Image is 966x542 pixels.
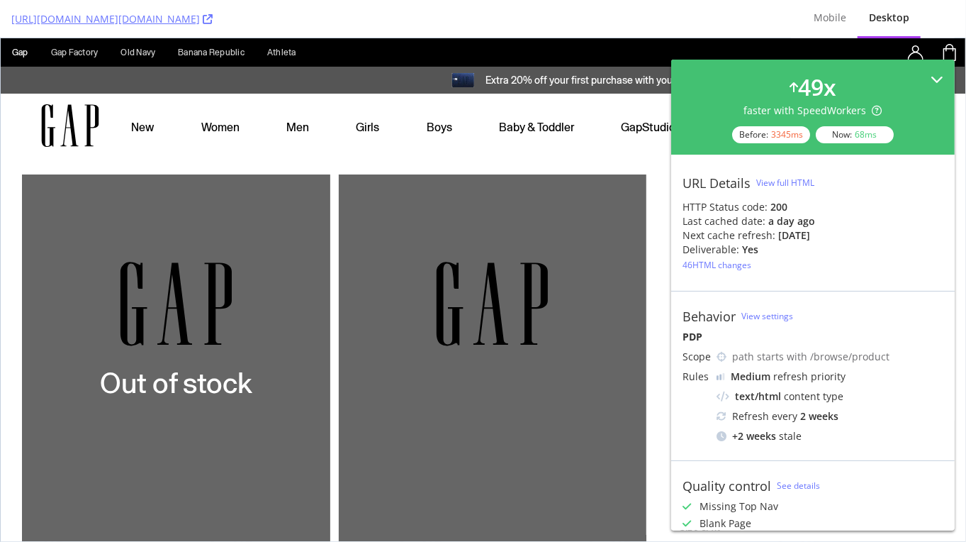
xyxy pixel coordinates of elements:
[683,175,751,191] div: URL Details
[732,126,810,143] div: Before:
[756,172,814,194] button: View full HTML
[798,71,836,104] div: 49 x
[770,200,787,214] strong: 200
[683,350,711,364] div: Scope
[771,128,803,140] div: 3345 ms
[816,126,894,143] div: Now:
[776,411,833,424] span: Out of Stock
[732,429,776,443] div: + 2 weeks
[717,389,943,404] div: content type
[814,11,846,25] div: Mobile
[777,480,820,492] a: See details
[683,370,711,384] div: Rules
[768,214,815,228] div: a day ago
[744,104,882,118] div: faster with SpeedWorkers
[731,370,770,384] div: Medium
[700,499,778,514] div: Missing Top Nav
[683,243,739,257] div: Deliverable:
[869,11,909,25] div: Desktop
[683,257,751,274] button: 46HTML changes
[678,402,932,433] button: Out of Stock
[683,200,943,214] div: HTTP Status code:
[683,259,751,271] div: 46 HTML changes
[683,228,775,243] div: Next cache refresh:
[735,389,781,404] div: text/html
[742,243,758,257] div: Yes
[11,12,213,26] a: [URL][DOMAIN_NAME][DOMAIN_NAME]
[683,309,736,324] div: Behavior
[683,478,771,494] div: Quality control
[756,177,814,189] div: View full HTML
[800,409,838,424] div: 2 weeks
[731,370,846,384] div: refresh priority
[741,310,793,322] a: View settings
[717,373,725,380] img: j32suk7ufU7viAAAAAElFTkSuQmCC
[717,409,943,424] div: Refresh every
[700,516,751,531] div: Blank Page
[778,228,810,243] div: [DATE]
[732,350,943,364] div: path starts with /browse/product
[683,330,943,344] div: PDP
[683,214,765,228] div: Last cached date:
[717,429,943,443] div: stale
[855,128,877,140] div: 68 ms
